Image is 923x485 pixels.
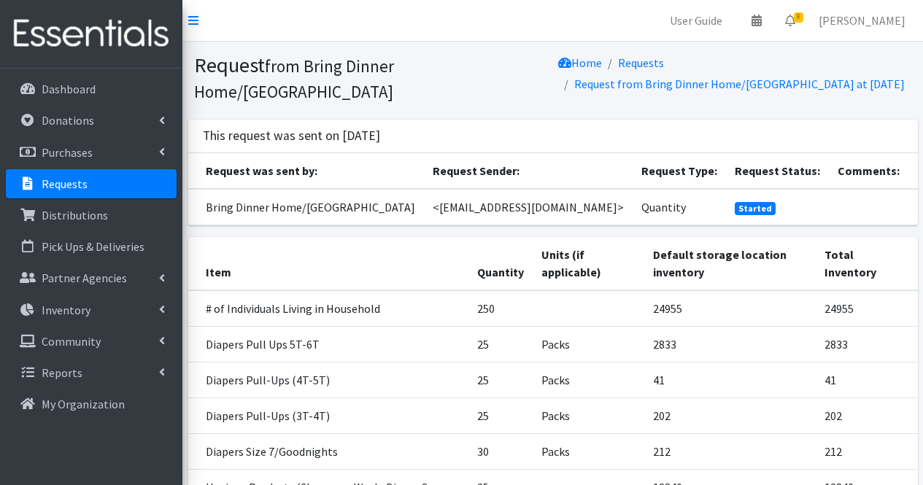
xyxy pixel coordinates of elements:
p: Requests [42,176,88,191]
th: Default storage location inventory [644,237,816,290]
td: Diapers Pull-Ups (3T-4T) [188,398,469,434]
a: Community [6,327,177,356]
a: [PERSON_NAME] [807,6,917,35]
a: Home [558,55,602,70]
a: Reports [6,358,177,387]
p: Pick Ups & Deliveries [42,239,144,254]
p: Inventory [42,303,90,317]
td: 24955 [644,290,816,327]
td: 30 [468,434,533,470]
th: Quantity [468,237,533,290]
td: Diapers Size 7/Goodnights [188,434,469,470]
td: 2833 [644,327,816,362]
span: Started [735,202,776,215]
p: Donations [42,113,94,128]
td: 25 [468,327,533,362]
p: Distributions [42,208,108,222]
td: 24955 [816,290,918,327]
a: Requests [618,55,664,70]
p: Community [42,334,101,349]
th: Request Status: [726,153,829,189]
a: Distributions [6,201,177,230]
p: Purchases [42,145,93,160]
td: Packs [533,434,644,470]
a: 8 [773,6,807,35]
th: Request Type: [633,153,726,189]
td: 202 [644,398,816,434]
p: Reports [42,365,82,380]
td: 41 [816,362,918,398]
th: Request Sender: [424,153,633,189]
h3: This request was sent on [DATE] [203,128,380,144]
th: Units (if applicable) [533,237,644,290]
td: 250 [468,290,533,327]
a: Donations [6,106,177,135]
a: Dashboard [6,74,177,104]
span: 8 [794,12,803,23]
a: Pick Ups & Deliveries [6,232,177,261]
td: <[EMAIL_ADDRESS][DOMAIN_NAME]> [424,189,633,225]
a: Inventory [6,295,177,325]
td: 25 [468,398,533,434]
img: HumanEssentials [6,9,177,58]
h1: Request [194,53,548,103]
td: 212 [644,434,816,470]
td: Packs [533,327,644,362]
td: 2833 [816,327,918,362]
td: # of Individuals Living in Household [188,290,469,327]
th: Total Inventory [816,237,918,290]
th: Comments: [829,153,917,189]
td: 202 [816,398,918,434]
td: Diapers Pull-Ups (4T-5T) [188,362,469,398]
a: Purchases [6,138,177,167]
a: Requests [6,169,177,198]
p: Partner Agencies [42,271,127,285]
small: from Bring Dinner Home/[GEOGRAPHIC_DATA] [194,55,394,102]
td: Quantity [633,189,726,225]
td: Diapers Pull Ups 5T-6T [188,327,469,362]
td: Packs [533,362,644,398]
a: Request from Bring Dinner Home/[GEOGRAPHIC_DATA] at [DATE] [574,77,905,91]
td: 41 [644,362,816,398]
td: 25 [468,362,533,398]
a: Partner Agencies [6,263,177,292]
td: Packs [533,398,644,434]
p: Dashboard [42,82,96,96]
th: Item [188,237,469,290]
td: 212 [816,434,918,470]
th: Request was sent by: [188,153,424,189]
p: My Organization [42,397,125,411]
a: My Organization [6,389,177,419]
a: User Guide [658,6,734,35]
td: Bring Dinner Home/[GEOGRAPHIC_DATA] [188,189,424,225]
